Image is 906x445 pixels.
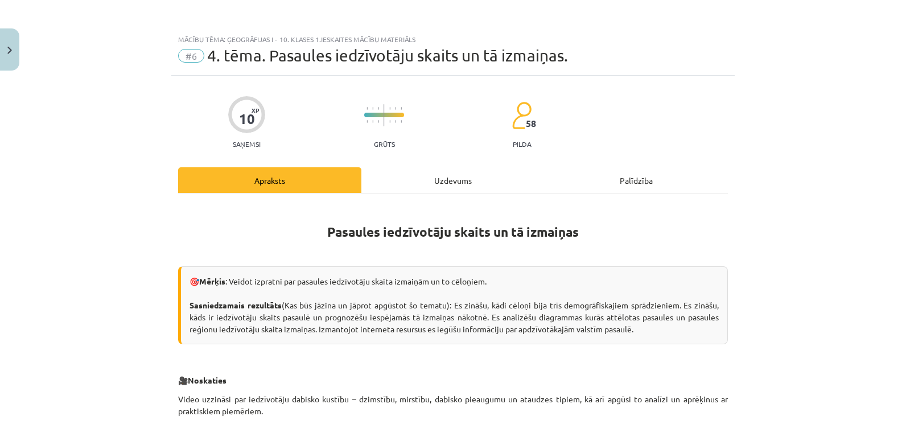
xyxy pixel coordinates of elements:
div: Mācību tēma: Ģeogrāfijas i - 10. klases 1.ieskaites mācību materiāls [178,35,728,43]
p: 🎥 [178,374,728,386]
img: students-c634bb4e5e11cddfef0936a35e636f08e4e9abd3cc4e673bd6f9a4125e45ecb1.svg [512,101,532,130]
strong: Sasniedzamais rezultāts [190,300,282,310]
img: icon-short-line-57e1e144782c952c97e751825c79c345078a6d821885a25fce030b3d8c18986b.svg [395,107,396,110]
img: icon-long-line-d9ea69661e0d244f92f715978eff75569469978d946b2353a9bb055b3ed8787d.svg [384,104,385,126]
strong: Noskaties [188,375,226,385]
img: icon-short-line-57e1e144782c952c97e751825c79c345078a6d821885a25fce030b3d8c18986b.svg [372,107,373,110]
img: icon-short-line-57e1e144782c952c97e751825c79c345078a6d821885a25fce030b3d8c18986b.svg [372,120,373,123]
span: XP [252,107,259,113]
p: pilda [513,140,531,148]
div: Palīdzība [545,167,728,193]
img: icon-short-line-57e1e144782c952c97e751825c79c345078a6d821885a25fce030b3d8c18986b.svg [401,120,402,123]
strong: Mērķis [199,276,225,286]
strong: Pasaules iedzīvotāju skaits un tā izmaiņas [327,224,579,240]
img: icon-close-lesson-0947bae3869378f0d4975bcd49f059093ad1ed9edebbc8119c70593378902aed.svg [7,47,12,54]
img: icon-short-line-57e1e144782c952c97e751825c79c345078a6d821885a25fce030b3d8c18986b.svg [366,120,368,123]
img: icon-short-line-57e1e144782c952c97e751825c79c345078a6d821885a25fce030b3d8c18986b.svg [378,120,379,123]
img: icon-short-line-57e1e144782c952c97e751825c79c345078a6d821885a25fce030b3d8c18986b.svg [366,107,368,110]
img: icon-short-line-57e1e144782c952c97e751825c79c345078a6d821885a25fce030b3d8c18986b.svg [378,107,379,110]
img: icon-short-line-57e1e144782c952c97e751825c79c345078a6d821885a25fce030b3d8c18986b.svg [401,107,402,110]
img: icon-short-line-57e1e144782c952c97e751825c79c345078a6d821885a25fce030b3d8c18986b.svg [389,107,390,110]
span: 4. tēma. Pasaules iedzīvotāju skaits un tā izmaiņas. [207,46,568,65]
div: Apraksts [178,167,361,193]
p: Video uzzināsi par iedzīvotāju dabisko kustību – dzimstību, mirstību, dabisko pieaugumu un ataudz... [178,393,728,429]
img: icon-short-line-57e1e144782c952c97e751825c79c345078a6d821885a25fce030b3d8c18986b.svg [395,120,396,123]
p: Grūts [374,140,395,148]
img: icon-short-line-57e1e144782c952c97e751825c79c345078a6d821885a25fce030b3d8c18986b.svg [389,120,390,123]
div: 🎯 : Veidot izpratni par pasaules iedzīvotāju skaita izmaiņām un to cēloņiem. (Kas būs jāzina un j... [178,266,728,344]
div: Uzdevums [361,167,545,193]
div: 10 [239,111,255,127]
span: #6 [178,49,204,63]
span: 58 [526,118,536,129]
p: Saņemsi [228,140,265,148]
